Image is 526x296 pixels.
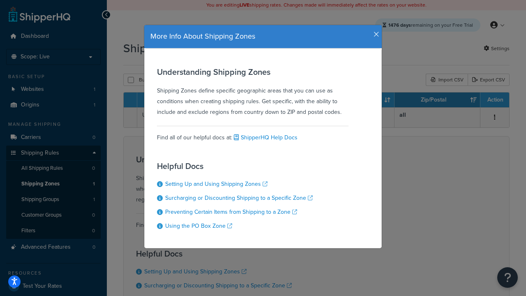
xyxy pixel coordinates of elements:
[157,67,348,76] h3: Understanding Shipping Zones
[165,180,268,188] a: Setting Up and Using Shipping Zones
[157,162,313,171] h3: Helpful Docs
[165,208,297,216] a: Preventing Certain Items from Shipping to a Zone
[165,222,232,230] a: Using the PO Box Zone
[232,133,298,142] a: ShipperHQ Help Docs
[157,126,348,143] div: Find all of our helpful docs at:
[165,194,313,202] a: Surcharging or Discounting Shipping to a Specific Zone
[157,67,348,118] div: Shipping Zones define specific geographic areas that you can use as conditions when creating ship...
[150,31,376,42] h4: More Info About Shipping Zones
